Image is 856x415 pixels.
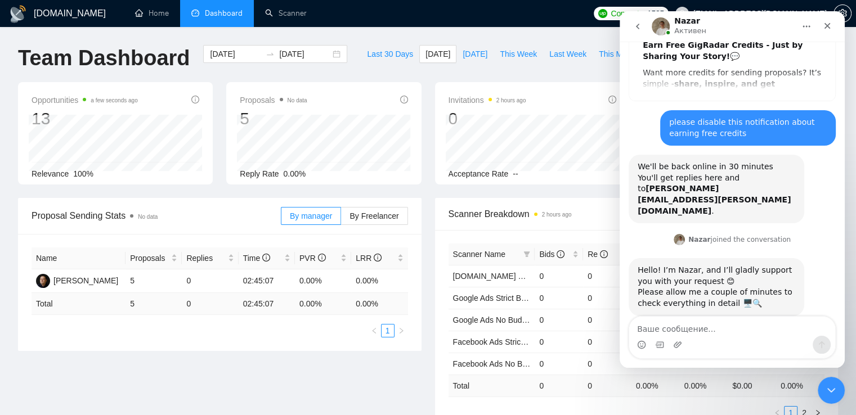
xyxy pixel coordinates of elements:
a: setting [833,9,851,18]
span: No data [138,214,158,220]
div: paul.martyniuk@99-minds.com говорит… [9,99,216,143]
div: We'll be back online in 30 minutesYou'll get replies here and to[PERSON_NAME][EMAIL_ADDRESS][PERS... [9,143,185,212]
time: 2 hours ago [496,97,526,103]
td: Total [32,293,126,315]
td: 0 [535,265,583,287]
td: 5 [126,293,182,315]
img: upwork-logo.png [598,9,607,18]
button: Last 30 Days [361,45,419,63]
b: Nazar [69,224,91,232]
td: 0 [583,309,631,331]
span: Proposal Sending Stats [32,209,281,223]
div: Hello! I’m Nazar, and I’ll gladly support you with your request 😊Please allow me a couple of minu... [9,247,185,304]
span: user [678,10,686,17]
td: 0 [535,309,583,331]
img: DS [36,274,50,288]
span: info-circle [191,96,199,103]
td: Total [449,375,535,396]
td: 0.00 % [680,375,728,396]
td: 0 [583,375,631,396]
td: 0 [535,287,583,309]
td: 0.00 % [295,293,351,315]
li: Previous Page [368,324,381,337]
span: 100% [73,169,93,178]
span: -- [513,169,518,178]
span: info-circle [600,250,608,258]
th: Name [32,247,126,269]
a: DS[PERSON_NAME] [36,276,118,285]
span: info-circle [608,96,616,103]
button: Средство выбора эмодзи [17,329,26,338]
td: 0 [535,353,583,375]
td: 0 [583,287,631,309]
b: [PERSON_NAME][EMAIL_ADDRESS][PERSON_NAME][DOMAIN_NAME] [18,173,171,204]
span: right [398,327,405,334]
span: Proposals [240,93,307,107]
td: 0.00% [295,269,351,293]
span: Dashboard [205,8,243,18]
td: 02:45:07 [239,293,295,315]
div: We'll be back online in 30 minutes You'll get replies here and to . [18,150,176,205]
time: a few seconds ago [91,97,137,103]
span: LRR [356,254,382,263]
td: 5 [126,269,182,293]
span: By manager [290,211,332,220]
span: Proposals [130,252,169,264]
span: Time [243,254,270,263]
td: 0.00% [351,269,407,293]
button: Last Week [543,45,593,63]
td: 0 [583,265,631,287]
span: Last Week [549,48,586,60]
span: No data [288,97,307,103]
div: AI Assistant from GigRadar 📡 говорит… [9,143,216,221]
div: Please allow me a couple of minutes to check everything in detail 🖥️🔍 [18,276,176,297]
td: 0.00 % [776,375,824,396]
td: 02:45:07 [239,269,295,293]
textarea: Ваше сообщение... [10,305,216,324]
div: 0 [449,108,526,129]
th: Replies [182,247,238,269]
time: 2 hours ago [542,211,572,218]
span: 1535 [647,7,664,20]
div: please disable this notification about earning free credits [41,99,216,134]
span: Bids [539,250,564,259]
a: Facebook Ads Strict Budget [453,337,550,346]
span: PVR [299,254,326,263]
td: 0.00 % [631,375,680,396]
b: Earn Free GigRadar Credits - Just by Sharing Your Story! [23,29,183,49]
td: 0 [583,331,631,353]
span: filter [521,246,532,263]
span: This Month [599,48,638,60]
img: Profile image for Nazar [54,223,65,234]
span: 0.00% [284,169,306,178]
button: Добавить вложение [53,329,62,338]
li: Next Page [395,324,408,337]
span: info-circle [557,250,564,258]
iframe: Intercom live chat [620,11,845,368]
span: dashboard [191,9,199,17]
span: Re [588,250,608,259]
span: This Week [500,48,537,60]
button: [DATE] [456,45,494,63]
span: swap-right [266,49,275,58]
span: info-circle [262,254,270,261]
iframe: Intercom live chat [818,377,845,404]
span: Replies [186,252,225,264]
td: $ 0.00 [728,375,776,396]
td: 0 [535,331,583,353]
span: Relevance [32,169,69,178]
button: This Week [494,45,543,63]
a: [DOMAIN_NAME] & other tools - [PERSON_NAME] [453,272,634,281]
input: Start date [210,48,261,60]
input: End date [279,48,330,60]
button: right [395,324,408,337]
div: Nazar говорит… [9,221,216,247]
td: 0.00 % [351,293,407,315]
span: Invitations [449,93,526,107]
span: [DATE] [425,48,450,60]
